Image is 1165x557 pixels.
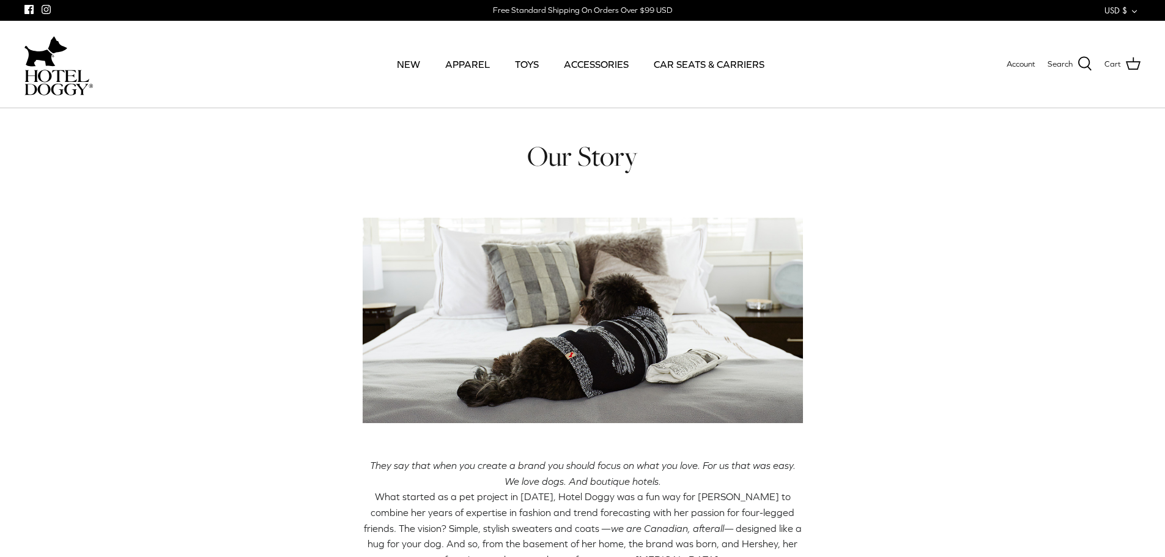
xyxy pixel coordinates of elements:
[611,523,724,534] span: we are Canadian, afterall
[24,5,34,14] a: Facebook
[386,43,431,85] a: NEW
[363,139,803,174] h1: Our Story
[1048,56,1092,72] a: Search
[24,70,93,95] img: hoteldoggycom
[553,43,640,85] a: ACCESSORIES
[1104,58,1121,71] span: Cart
[24,33,67,70] img: dog-icon.svg
[182,43,980,85] div: Primary navigation
[1048,58,1073,71] span: Search
[493,1,672,20] a: Free Standard Shipping On Orders Over $99 USD
[42,5,51,14] a: Instagram
[504,43,550,85] a: TOYS
[24,33,93,95] a: hoteldoggycom
[364,491,795,533] span: What started as a pet project in [DATE], Hotel Doggy was a fun way for [PERSON_NAME] to combine h...
[370,460,796,487] span: They say that when you create a brand you should focus on what you love. For us that was easy. We...
[1007,58,1035,71] a: Account
[1007,59,1035,68] span: Account
[493,5,672,16] div: Free Standard Shipping On Orders Over $99 USD
[643,43,775,85] a: CAR SEATS & CARRIERS
[434,43,501,85] a: APPAREL
[1104,56,1141,72] a: Cart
